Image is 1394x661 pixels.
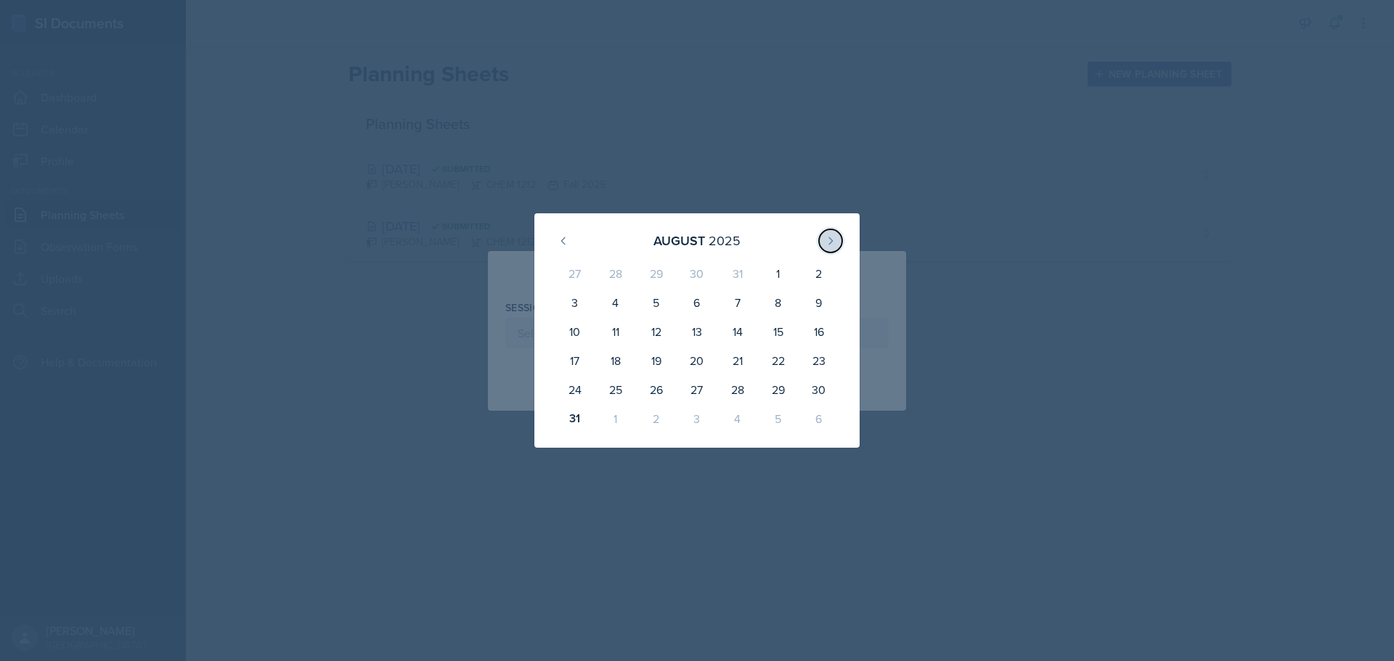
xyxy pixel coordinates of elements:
div: 24 [555,375,595,404]
div: 25 [595,375,636,404]
div: 3 [555,288,595,317]
div: 9 [799,288,839,317]
div: 30 [799,375,839,404]
div: 29 [758,375,799,404]
div: 5 [636,288,677,317]
div: 4 [595,288,636,317]
div: 11 [595,317,636,346]
div: August [653,231,705,250]
div: 31 [717,259,758,288]
div: 30 [677,259,717,288]
div: 10 [555,317,595,346]
div: 2 [799,259,839,288]
div: 20 [677,346,717,375]
div: 29 [636,259,677,288]
div: 15 [758,317,799,346]
div: 3 [677,404,717,433]
div: 5 [758,404,799,433]
div: 14 [717,317,758,346]
div: 2 [636,404,677,433]
div: 4 [717,404,758,433]
div: 26 [636,375,677,404]
div: 6 [799,404,839,433]
div: 2025 [709,231,741,250]
div: 17 [555,346,595,375]
div: 27 [555,259,595,288]
div: 27 [677,375,717,404]
div: 23 [799,346,839,375]
div: 1 [758,259,799,288]
div: 28 [595,259,636,288]
div: 6 [677,288,717,317]
div: 21 [717,346,758,375]
div: 1 [595,404,636,433]
div: 13 [677,317,717,346]
div: 8 [758,288,799,317]
div: 28 [717,375,758,404]
div: 19 [636,346,677,375]
div: 31 [555,404,595,433]
div: 12 [636,317,677,346]
div: 16 [799,317,839,346]
div: 7 [717,288,758,317]
div: 18 [595,346,636,375]
div: 22 [758,346,799,375]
